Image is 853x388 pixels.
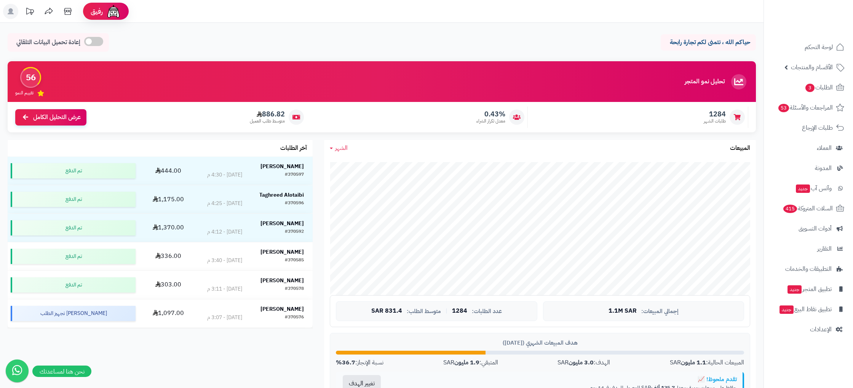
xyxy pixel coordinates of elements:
span: إجمالي المبيعات: [641,308,679,315]
span: العملاء [817,143,832,153]
a: عرض التحليل الكامل [15,109,86,126]
td: 303.00 [139,271,198,299]
div: تقدم ملحوظ! 📈 [393,375,737,383]
div: [DATE] - 4:25 م [207,200,242,207]
span: الطلبات [805,82,833,93]
span: متوسط طلب العميل [250,118,285,124]
span: 53 [778,104,789,112]
h3: تحليل نمو المتجر [685,78,725,85]
span: تطبيق نقاط البيع [779,304,832,315]
td: 336.00 [139,242,198,270]
span: رفيق [91,7,103,16]
div: نسبة الإنجاز: [336,358,383,367]
h3: المبيعات [730,145,750,152]
span: 415 [783,205,797,213]
strong: [PERSON_NAME] [260,248,304,256]
div: #370576 [285,314,304,321]
a: طلبات الإرجاع [768,119,848,137]
div: [DATE] - 3:11 م [207,285,242,293]
strong: 36.7% [336,358,355,367]
span: لوحة التحكم [805,42,833,52]
span: 886.82 [250,110,285,118]
span: السلات المتروكة [783,203,833,214]
span: معدل تكرار الشراء [476,118,505,124]
span: عرض التحليل الكامل [33,113,81,122]
span: الأقسام والمنتجات [791,62,833,73]
a: أدوات التسويق [768,219,848,238]
span: التطبيقات والخدمات [785,264,832,274]
div: #370597 [285,171,304,179]
div: تم الدفع [11,277,136,293]
div: [DATE] - 4:12 م [207,228,242,236]
strong: [PERSON_NAME] [260,219,304,227]
div: #370585 [285,257,304,264]
img: logo-2.png [801,20,846,36]
a: التقارير [768,240,848,258]
strong: 3.0 مليون [569,358,594,367]
span: متوسط الطلب: [407,308,441,315]
span: 3 [805,84,815,92]
div: تم الدفع [11,192,136,207]
span: التقارير [817,243,832,254]
div: الهدف: SAR [557,358,610,367]
div: تم الدفع [11,163,136,178]
div: المتبقي: SAR [443,358,498,367]
a: التطبيقات والخدمات [768,260,848,278]
div: #370578 [285,285,304,293]
span: إعادة تحميل البيانات التلقائي [16,38,80,47]
a: الطلبات3 [768,78,848,97]
span: المراجعات والأسئلة [778,102,833,113]
a: لوحة التحكم [768,38,848,56]
a: وآتس آبجديد [768,179,848,197]
div: تم الدفع [11,220,136,235]
span: تقييم النمو [15,90,34,96]
h3: آخر الطلبات [280,145,307,152]
div: هدف المبيعات الشهري ([DATE]) [336,339,744,347]
a: المراجعات والأسئلة53 [768,99,848,117]
span: 1284 [704,110,726,118]
a: المدونة [768,159,848,177]
span: جديد [780,305,794,314]
span: جديد [796,184,810,193]
div: [DATE] - 3:40 م [207,257,242,264]
a: السلات المتروكة415 [768,199,848,218]
td: 1,370.00 [139,214,198,242]
div: المبيعات الحالية: SAR [670,358,744,367]
span: جديد [788,285,802,294]
span: 1.1M SAR [609,308,637,315]
div: [DATE] - 3:07 م [207,314,242,321]
span: الشهر [335,143,348,153]
span: طلبات الشهر [704,118,726,124]
p: حياكم الله ، نتمنى لكم تجارة رابحة [666,38,750,47]
td: 444.00 [139,157,198,185]
span: 1284 [452,308,467,315]
strong: 1.9 مليون [454,358,479,367]
div: #370596 [285,200,304,207]
td: 1,175.00 [139,185,198,213]
a: العملاء [768,139,848,157]
a: الإعدادات [768,320,848,339]
span: وآتس آب [795,183,832,194]
span: | [446,308,447,314]
img: ai-face.png [106,4,121,19]
strong: [PERSON_NAME] [260,305,304,313]
span: المدونة [815,163,832,173]
div: [DATE] - 4:30 م [207,171,242,179]
strong: 1.1 مليون [681,358,706,367]
div: #370592 [285,228,304,236]
span: عدد الطلبات: [472,308,502,315]
a: تحديثات المنصة [20,4,39,21]
a: الشهر [330,144,348,153]
strong: Taghreed Alotaibi [259,191,304,199]
span: 0.43% [476,110,505,118]
span: أدوات التسويق [799,223,832,234]
a: تطبيق المتجرجديد [768,280,848,298]
strong: [PERSON_NAME] [260,162,304,170]
span: الإعدادات [810,324,832,335]
strong: [PERSON_NAME] [260,277,304,285]
span: طلبات الإرجاع [802,122,833,133]
a: تطبيق نقاط البيعجديد [768,300,848,318]
span: 831.4 SAR [371,308,402,315]
div: [PERSON_NAME] تجهيز الطلب [11,306,136,321]
span: تطبيق المتجر [787,284,832,294]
